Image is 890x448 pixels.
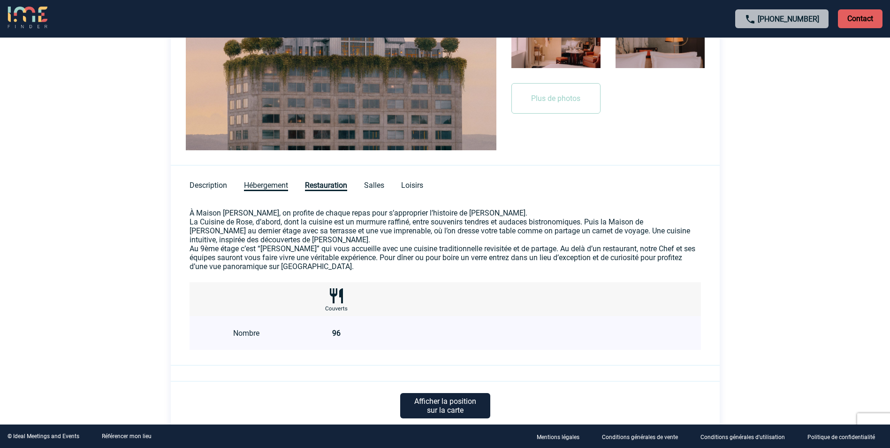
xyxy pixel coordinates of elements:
[529,432,594,441] a: Mentions légales
[190,209,701,271] p: À Maison [PERSON_NAME], on profite de chaque repas pour s’approprier l’histoire de [PERSON_NAME]....
[758,15,819,23] a: [PHONE_NUMBER]
[594,432,693,441] a: Conditions générales de vente
[807,434,875,440] p: Politique de confidentialité
[693,432,800,441] a: Conditions générales d'utilisation
[511,83,601,114] button: Plus de photos
[244,181,288,191] span: Hébergement
[8,433,79,440] div: © Ideal Meetings and Events
[102,433,152,440] a: Référencer mon lieu
[602,434,678,440] p: Conditions générales de vente
[190,181,227,190] span: Description
[305,181,347,191] span: Restauration
[303,316,370,350] td: 96
[700,434,785,440] p: Conditions générales d'utilisation
[400,393,490,418] p: Afficher la position sur la carte
[800,432,890,441] a: Politique de confidentialité
[537,434,579,440] p: Mentions légales
[838,9,882,28] p: Contact
[745,14,756,25] img: call-24-px.png
[364,181,384,190] span: Salles
[190,316,303,350] td: Nombre
[401,181,423,190] span: Loisirs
